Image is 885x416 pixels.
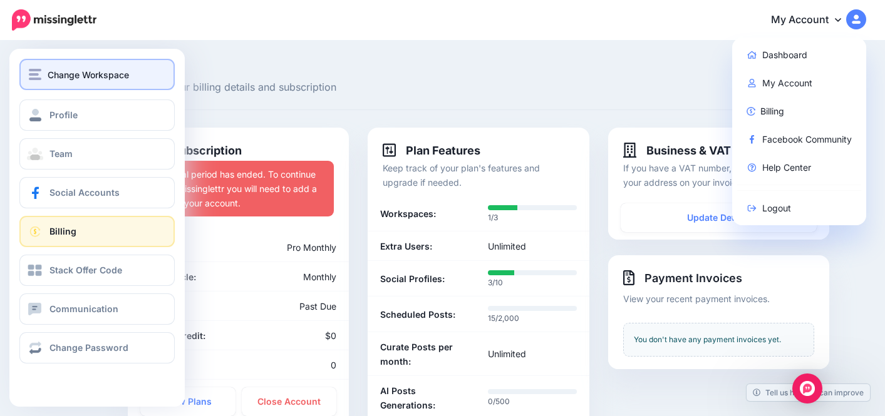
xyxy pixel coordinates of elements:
[737,127,862,151] a: Facebook Community
[380,340,469,368] b: Curate Posts per month:
[128,79,589,96] span: Manage your billing details and subscription
[19,59,175,90] button: Change Workspace
[758,5,866,36] a: My Account
[152,167,324,210] p: Your trial period has ended. To continue using Missinglettr you will need to add a card to your a...
[19,177,175,208] a: Social Accounts
[29,69,41,80] img: menu.png
[49,303,118,314] span: Communication
[737,99,862,123] a: Billing
[623,270,814,285] h4: Payment Invoices
[380,239,432,253] b: Extra Users:
[737,155,862,180] a: Help Center
[19,293,175,325] a: Communication
[479,340,586,368] div: Unlimited
[488,211,577,224] p: 1/3
[380,206,436,221] b: Workspaces:
[747,107,755,116] img: revenue-blue.png
[49,342,128,353] span: Change Password
[140,387,235,416] a: View Plans
[128,61,589,73] span: Billing
[239,270,346,284] div: Monthly
[732,38,867,225] div: My Account
[239,299,346,313] div: Past Due
[623,161,814,190] p: If you have a VAT number, or want to include your address on your invoices, enter it below.
[623,323,814,357] div: You don't have any payment invoices yet.
[479,239,586,253] div: Unlimited
[49,109,78,120] span: Profile
[12,9,96,31] img: Missinglettr
[792,373,822,403] div: Open Intercom Messenger
[19,332,175,363] a: Change Password
[49,187,120,198] span: Social Accounts
[19,138,175,170] a: Team
[380,271,445,286] b: Social Profiles:
[488,312,577,325] p: 15/2,000
[737,196,862,220] a: Logout
[488,395,577,408] p: 0/500
[49,226,76,236] span: Billing
[623,292,814,306] p: View your recent payment invoices.
[49,148,73,159] span: Team
[48,68,129,82] span: Change Workspace
[737,43,862,67] a: Dashboard
[19,255,175,286] a: Stack Offer Code
[747,384,870,401] a: Tell us how we can improve
[202,240,346,255] div: Pro Monthly
[621,203,817,232] a: Update Details
[19,216,175,247] a: Billing
[19,99,175,131] a: Profile
[49,265,122,275] span: Stack Offer Code
[143,143,242,158] h4: Subscription
[383,143,480,158] h4: Plan Features
[623,143,772,158] h4: Business & VAT Details
[383,161,574,190] p: Keep track of your plan's features and upgrade if needed.
[380,307,455,322] b: Scheduled Posts:
[488,276,577,289] p: 3/10
[242,387,337,416] a: Close Account
[239,328,346,343] div: $0
[737,71,862,95] a: My Account
[380,383,469,412] b: AI Posts Generations:
[331,360,336,370] span: 0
